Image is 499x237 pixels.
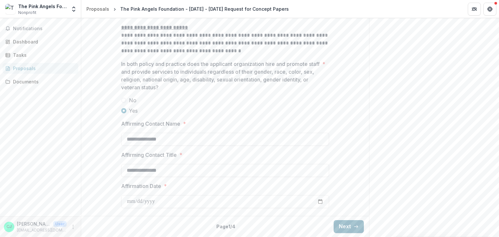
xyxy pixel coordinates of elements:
div: Dashboard [13,38,73,45]
div: The Pink Angels Foundation - [DATE] - [DATE] Request for Concept Papers [120,6,289,12]
nav: breadcrumb [84,4,291,14]
img: The Pink Angels Foundation [5,4,16,14]
button: Open entity switcher [69,3,78,16]
div: Chantelle Jones [6,225,12,229]
button: Partners [468,3,481,16]
div: The Pink Angels Foundation [18,3,67,10]
div: Proposals [13,65,73,72]
p: [PERSON_NAME] [17,220,51,227]
a: Documents [3,76,78,87]
button: Notifications [3,23,78,34]
a: Proposals [84,4,112,14]
p: [EMAIL_ADDRESS][DOMAIN_NAME] [17,227,67,233]
p: Affirming Contact Title [121,151,177,159]
p: In both policy and practice does the applicant organization hire and promote staff and provide se... [121,60,320,91]
span: Nonprofit [18,10,36,16]
p: Page 1 / 4 [216,223,235,230]
button: Get Help [483,3,496,16]
div: Documents [13,78,73,85]
a: Dashboard [3,36,78,47]
button: More [69,223,77,231]
p: User [53,221,67,227]
span: Yes [129,107,138,115]
div: Tasks [13,52,73,58]
a: Tasks [3,50,78,60]
button: Next [334,220,364,233]
p: Affirmation Date [121,182,161,190]
span: Notifications [13,26,76,31]
p: Affirming Contact Name [121,120,180,128]
span: No [129,96,136,104]
div: Proposals [86,6,109,12]
a: Proposals [3,63,78,74]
